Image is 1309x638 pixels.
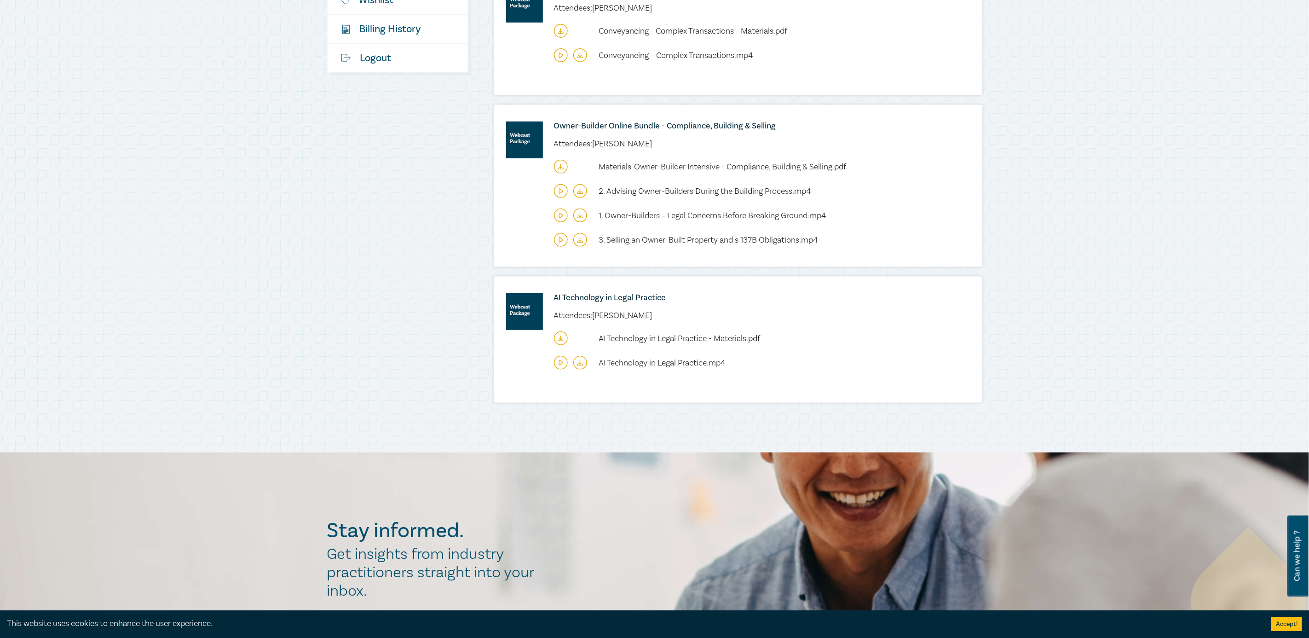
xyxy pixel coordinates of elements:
[24,24,101,31] div: Domain: [DOMAIN_NAME]
[599,235,818,245] span: 3. Selling an Owner-Built Property and s 137B Obligations.mp4
[599,163,847,171] a: Materials_Owner-Builder Intensive - Compliance, Building & Selling.pdf
[599,359,726,367] a: AI Technology in Legal Practice.mp4
[599,358,726,368] span: AI Technology in Legal Practice.mp4
[599,162,847,172] span: Materials_Owner-Builder Intensive - Compliance, Building & Selling.pdf
[599,50,753,61] span: Conveyancing – Complex Transactions.mp4
[327,519,544,543] h2: Stay informed.
[599,335,761,342] a: AI Technology in Legal Practice - Materials.pdf
[343,26,345,30] tspan: $
[328,15,468,43] a: $Billing History
[15,15,22,22] img: logo_orange.svg
[554,312,652,319] li: Attendees: [PERSON_NAME]
[103,54,152,60] div: Keywords by Traffic
[599,52,753,59] a: Conveyancing – Complex Transactions.mp4
[7,618,1257,630] div: This website uses cookies to enhance the user experience.
[599,212,826,220] a: 1. Owner-Builders – Legal Concerns Before Breaking Ground.mp4
[554,122,927,131] a: Owner-Builder Online Bundle - Compliance, Building & Selling
[554,4,652,12] li: Attendees: [PERSON_NAME]
[599,27,788,35] a: Conveyancing - Complex Transactions - Materials.pdf
[599,333,761,344] span: AI Technology in Legal Practice - Materials.pdf
[328,44,468,72] a: Logout
[327,545,544,600] h2: Get insights from industry practitioners straight into your inbox.
[37,54,82,60] div: Domain Overview
[1293,521,1302,591] span: Can we help ?
[599,210,826,221] span: 1. Owner-Builders – Legal Concerns Before Breaking Ground.mp4
[27,53,34,61] img: tab_domain_overview_orange.svg
[506,293,543,330] img: online-intensive-(to-download)
[554,140,652,148] li: Attendees: [PERSON_NAME]
[599,186,811,197] span: 2. Advising Owner-Builders During the Building Process.mp4
[506,122,543,158] img: online-intensive-(to-download)
[599,26,788,36] span: Conveyancing - Complex Transactions - Materials.pdf
[599,187,811,195] a: 2. Advising Owner-Builders During the Building Process.mp4
[599,236,818,244] a: 3. Selling an Owner-Built Property and s 137B Obligations.mp4
[15,24,22,31] img: website_grey.svg
[554,293,927,302] a: AI Technology in Legal Practice
[93,53,100,61] img: tab_keywords_by_traffic_grey.svg
[26,15,45,22] div: v 4.0.25
[1271,617,1302,631] button: Accept cookies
